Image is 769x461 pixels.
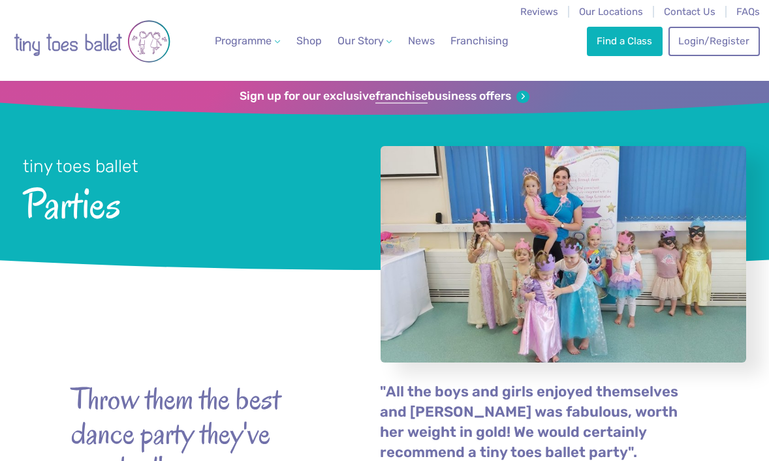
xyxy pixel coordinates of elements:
[664,6,715,18] a: Contact Us
[215,35,272,47] span: Programme
[296,35,322,47] span: Shop
[23,156,138,177] small: tiny toes ballet
[291,28,327,54] a: Shop
[579,6,643,18] a: Our Locations
[375,89,428,104] strong: franchise
[402,28,439,54] a: News
[668,27,760,55] a: Login/Register
[337,35,384,47] span: Our Story
[736,6,760,18] a: FAQs
[240,89,529,104] a: Sign up for our exclusivefranchisebusiness offers
[408,35,435,47] span: News
[587,27,663,55] a: Find a Class
[450,35,509,47] span: Franchising
[14,8,170,74] img: tiny toes ballet
[23,178,348,226] span: Parties
[445,28,514,54] a: Franchising
[520,6,558,18] a: Reviews
[332,28,398,54] a: Our Story
[210,28,285,54] a: Programme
